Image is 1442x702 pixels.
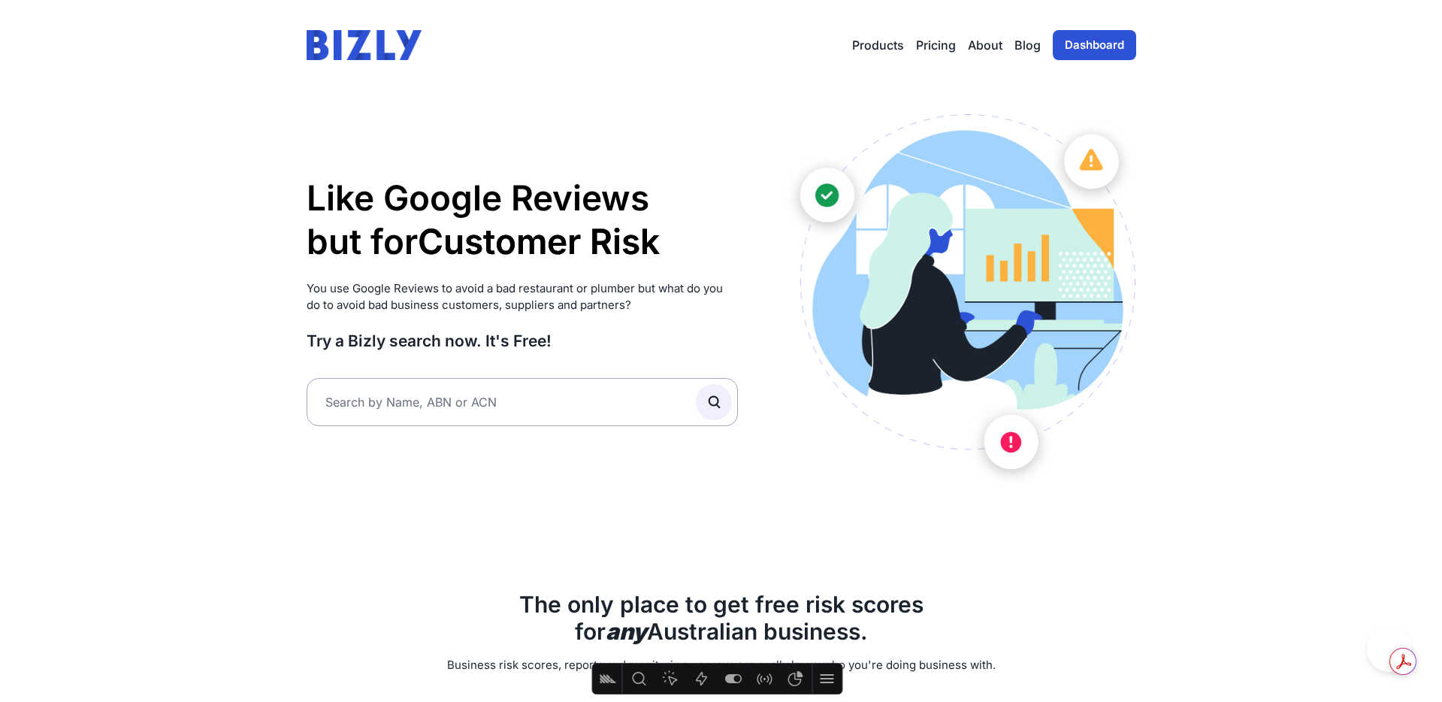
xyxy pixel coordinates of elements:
li: Customer Risk [418,220,660,264]
a: Pricing [916,36,956,54]
a: About [968,36,1002,54]
input: Search by Name, ABN or ACN [307,378,739,426]
button: Products [852,36,904,54]
a: Dashboard [1053,30,1136,60]
h2: The only place to get free risk scores for Australian business. [307,591,1136,645]
li: Supplier Risk [418,263,660,307]
iframe: Toggle Customer Support [1367,627,1412,672]
a: Blog [1014,36,1041,54]
b: any [606,618,647,645]
p: You use Google Reviews to avoid a bad restaurant or plumber but what do you do to avoid bad busin... [307,280,739,314]
p: Business risk scores, reports and monitoring - so you can really know who you're doing business w... [307,657,1136,674]
h1: Like Google Reviews but for [307,177,739,263]
h3: Try a Bizly search now. It's Free! [307,331,739,351]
